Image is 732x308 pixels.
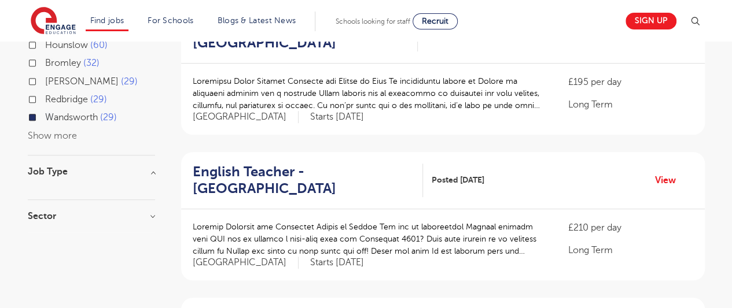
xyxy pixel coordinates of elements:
p: Loremipsu Dolor Sitamet Consecte adi Elitse do Eius Te incididuntu labore et Dolore ma aliquaeni ... [193,75,545,112]
span: 29 [100,112,117,123]
span: Bromley [45,58,81,68]
span: 29 [90,94,107,105]
a: Blogs & Latest News [218,16,296,25]
span: Posted [DATE] [432,174,484,186]
span: Recruit [422,17,448,25]
a: Find jobs [90,16,124,25]
a: English Teacher - [GEOGRAPHIC_DATA] [193,164,423,197]
span: 32 [83,58,100,68]
span: 60 [90,40,108,50]
input: Bromley 32 [45,58,53,65]
a: View [655,173,685,188]
a: Sign up [626,13,676,29]
p: Starts [DATE] [310,111,364,123]
p: Starts [DATE] [310,257,364,269]
span: [GEOGRAPHIC_DATA] [193,111,299,123]
input: [PERSON_NAME] 29 [45,76,53,84]
span: 29 [121,76,138,87]
span: Redbridge [45,94,88,105]
p: £195 per day [568,75,693,89]
p: Long Term [568,98,693,112]
input: Hounslow 60 [45,40,53,47]
input: Wandsworth 29 [45,112,53,120]
h3: Sector [28,211,155,221]
span: [PERSON_NAME] [45,76,119,87]
p: Long Term [568,243,693,257]
input: Redbridge 29 [45,94,53,102]
p: Loremip Dolorsit ame Consectet Adipis el Seddoe Tem inc ut laboreetdol Magnaal enimadm veni QUI n... [193,221,545,257]
span: Schools looking for staff [336,17,410,25]
span: Wandsworth [45,112,98,123]
h3: Job Type [28,167,155,176]
button: Show more [28,131,77,141]
a: Recruit [413,13,458,29]
p: £210 per day [568,221,693,235]
img: Engage Education [31,7,76,36]
span: Hounslow [45,40,88,50]
span: [GEOGRAPHIC_DATA] [193,257,299,269]
h2: English Teacher - [GEOGRAPHIC_DATA] [193,164,414,197]
a: For Schools [148,16,193,25]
